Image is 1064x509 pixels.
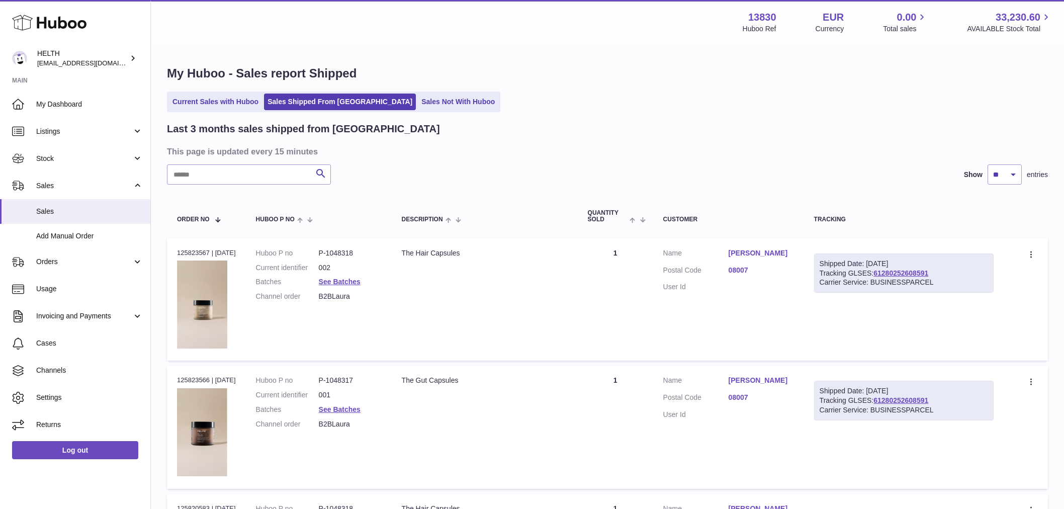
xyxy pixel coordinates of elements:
[36,311,132,321] span: Invoicing and Payments
[820,278,989,287] div: Carrier Service: BUSINESSPARCEL
[814,253,994,293] div: Tracking GLSES:
[319,376,382,385] dd: P-1048317
[402,216,443,223] span: Description
[177,376,236,385] div: 125823566 | [DATE]
[964,170,983,180] label: Show
[873,269,928,277] a: 61280252608591
[883,24,928,34] span: Total sales
[820,259,989,269] div: Shipped Date: [DATE]
[319,278,361,286] a: See Batches
[996,11,1040,24] span: 33,230.60
[36,366,143,375] span: Channels
[256,292,319,301] dt: Channel order
[256,263,319,273] dt: Current identifier
[36,231,143,241] span: Add Manual Order
[177,388,227,476] img: 138301756999477.png
[319,248,382,258] dd: P-1048318
[36,338,143,348] span: Cases
[663,282,729,292] dt: User Id
[36,420,143,430] span: Returns
[663,248,729,261] dt: Name
[167,146,1045,157] h3: This page is updated every 15 minutes
[256,248,319,258] dt: Huboo P no
[167,122,440,136] h2: Last 3 months sales shipped from [GEOGRAPHIC_DATA]
[177,261,227,348] img: 138301756999431.png
[663,216,794,223] div: Customer
[820,405,989,415] div: Carrier Service: BUSINESSPARCEL
[36,154,132,163] span: Stock
[256,277,319,287] dt: Batches
[729,248,794,258] a: [PERSON_NAME]
[967,11,1052,34] a: 33,230.60 AVAILABLE Stock Total
[12,441,138,459] a: Log out
[36,181,132,191] span: Sales
[319,405,361,413] a: See Batches
[256,419,319,429] dt: Channel order
[256,376,319,385] dt: Huboo P no
[12,51,27,66] img: internalAdmin-13830@internal.huboo.com
[256,216,295,223] span: Huboo P no
[729,376,794,385] a: [PERSON_NAME]
[883,11,928,34] a: 0.00 Total sales
[319,419,382,429] dd: B2BLaura
[663,410,729,419] dt: User Id
[823,11,844,24] strong: EUR
[256,405,319,414] dt: Batches
[36,127,132,136] span: Listings
[820,386,989,396] div: Shipped Date: [DATE]
[663,376,729,388] dt: Name
[588,210,628,223] span: Quantity Sold
[37,49,128,68] div: HELTH
[319,390,382,400] dd: 001
[418,94,498,110] a: Sales Not With Huboo
[36,393,143,402] span: Settings
[402,248,568,258] div: The Hair Capsules
[36,100,143,109] span: My Dashboard
[873,396,928,404] a: 61280252608591
[814,216,994,223] div: Tracking
[578,366,653,488] td: 1
[729,393,794,402] a: 08007
[1027,170,1048,180] span: entries
[256,390,319,400] dt: Current identifier
[37,59,148,67] span: [EMAIL_ADDRESS][DOMAIN_NAME]
[663,393,729,405] dt: Postal Code
[36,284,143,294] span: Usage
[319,263,382,273] dd: 002
[264,94,416,110] a: Sales Shipped From [GEOGRAPHIC_DATA]
[177,248,236,258] div: 125823567 | [DATE]
[967,24,1052,34] span: AVAILABLE Stock Total
[36,207,143,216] span: Sales
[169,94,262,110] a: Current Sales with Huboo
[729,266,794,275] a: 08007
[814,381,994,420] div: Tracking GLSES:
[177,216,210,223] span: Order No
[578,238,653,361] td: 1
[402,376,568,385] div: The Gut Capsules
[663,266,729,278] dt: Postal Code
[36,257,132,267] span: Orders
[743,24,776,34] div: Huboo Ref
[748,11,776,24] strong: 13830
[816,24,844,34] div: Currency
[167,65,1048,81] h1: My Huboo - Sales report Shipped
[319,292,382,301] dd: B2BLaura
[897,11,917,24] span: 0.00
